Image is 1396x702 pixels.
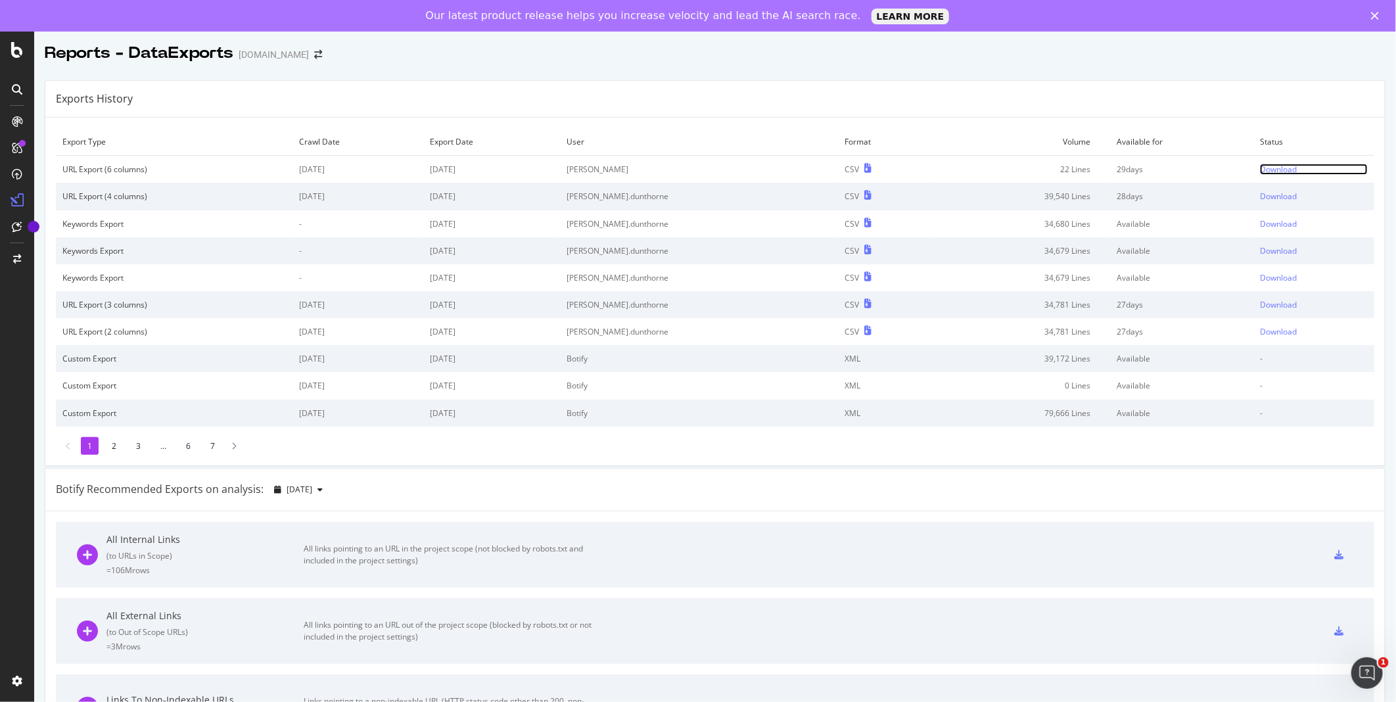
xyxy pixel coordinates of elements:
div: Keywords Export [62,272,287,283]
div: Available [1117,272,1247,283]
div: [DOMAIN_NAME] [239,48,309,61]
div: Download [1260,164,1297,175]
div: All links pointing to an URL out of the project scope (blocked by robots.txt or not included in t... [304,619,599,643]
div: CSV [845,164,860,175]
div: Custom Export [62,380,287,391]
td: 28 days [1110,183,1253,210]
td: [DATE] [293,400,423,427]
div: Our latest product release helps you increase velocity and lead the AI search race. [426,9,861,22]
div: CSV [845,245,860,256]
div: Tooltip anchor [28,221,39,233]
div: = 106M rows [106,565,304,576]
td: - [1253,400,1374,427]
td: - [293,264,423,291]
td: [DATE] [423,183,560,210]
div: arrow-right-arrow-left [314,50,322,59]
div: Available [1117,408,1247,419]
div: ( to URLs in Scope ) [106,550,304,561]
td: [DATE] [293,372,423,399]
span: 1 [1378,657,1389,668]
div: Available [1117,380,1247,391]
td: [DATE] [423,237,560,264]
td: [DATE] [423,400,560,427]
div: CSV [845,299,860,310]
td: 34,781 Lines [935,318,1110,345]
td: [DATE] [423,156,560,183]
div: Custom Export [62,408,287,419]
td: 29 days [1110,156,1253,183]
div: CSV [845,272,860,283]
td: XML [839,372,936,399]
td: - [1253,345,1374,372]
div: Botify Recommended Exports on analysis: [56,482,264,497]
iframe: Intercom live chat [1351,657,1383,689]
td: [DATE] [423,345,560,372]
div: Custom Export [62,353,287,364]
td: [DATE] [423,318,560,345]
td: [PERSON_NAME].dunthorne [560,318,838,345]
div: Download [1260,272,1297,283]
td: Botify [560,345,838,372]
div: All External Links [106,609,304,622]
a: Download [1260,245,1368,256]
a: Download [1260,218,1368,229]
div: Download [1260,326,1297,337]
div: CSV [845,218,860,229]
div: All Internal Links [106,533,304,546]
div: Reports - DataExports [45,42,233,64]
li: 3 [129,437,147,455]
td: - [293,210,423,237]
td: Botify [560,400,838,427]
td: [DATE] [293,183,423,210]
td: Export Type [56,128,293,156]
td: Botify [560,372,838,399]
td: [PERSON_NAME].dunthorne [560,210,838,237]
li: 1 [81,437,99,455]
a: Download [1260,272,1368,283]
td: Available for [1110,128,1253,156]
td: User [560,128,838,156]
div: Download [1260,299,1297,310]
div: Keywords Export [62,245,287,256]
div: csv-export [1334,550,1343,559]
td: 34,781 Lines [935,291,1110,318]
div: Download [1260,218,1297,229]
td: 34,679 Lines [935,264,1110,291]
li: 2 [105,437,123,455]
div: Download [1260,191,1297,202]
div: CSV [845,191,860,202]
div: CSV [845,326,860,337]
td: [DATE] [423,210,560,237]
td: Status [1253,128,1374,156]
td: [DATE] [423,264,560,291]
div: Exports History [56,91,133,106]
button: [DATE] [269,479,328,500]
td: 22 Lines [935,156,1110,183]
td: [DATE] [293,291,423,318]
div: Close [1371,12,1384,20]
div: Download [1260,245,1297,256]
td: [DATE] [293,156,423,183]
td: Format [839,128,936,156]
td: - [1253,372,1374,399]
td: Crawl Date [293,128,423,156]
div: URL Export (4 columns) [62,191,287,202]
td: Volume [935,128,1110,156]
td: [PERSON_NAME].dunthorne [560,291,838,318]
div: URL Export (6 columns) [62,164,287,175]
div: Available [1117,353,1247,364]
td: [DATE] [293,345,423,372]
td: [PERSON_NAME].dunthorne [560,183,838,210]
div: = 3M rows [106,641,304,652]
td: [PERSON_NAME] [560,156,838,183]
td: [PERSON_NAME].dunthorne [560,237,838,264]
td: 27 days [1110,291,1253,318]
div: URL Export (2 columns) [62,326,287,337]
li: ... [154,437,173,455]
li: 7 [204,437,221,455]
td: 0 Lines [935,372,1110,399]
li: 6 [179,437,197,455]
td: [DATE] [293,318,423,345]
a: Download [1260,326,1368,337]
td: [PERSON_NAME].dunthorne [560,264,838,291]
